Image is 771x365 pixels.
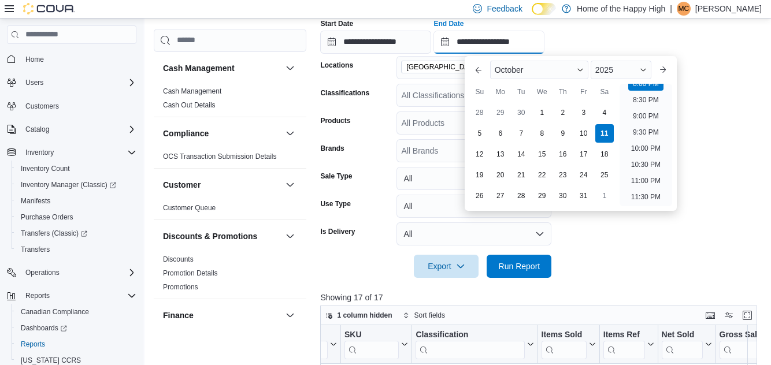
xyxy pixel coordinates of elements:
[25,78,43,87] span: Users
[554,124,572,143] div: day-9
[21,289,54,303] button: Reports
[320,61,353,70] label: Locations
[283,126,297,140] button: Compliance
[595,124,614,143] div: day-11
[495,65,524,75] span: October
[344,329,399,340] div: SKU
[470,145,489,163] div: day-12
[533,145,551,163] div: day-15
[499,260,540,272] span: Run Report
[21,122,136,136] span: Catalog
[23,3,75,14] img: Cova
[163,101,216,109] a: Cash Out Details
[283,61,297,75] button: Cash Management
[628,109,663,123] li: 9:00 PM
[25,102,59,111] span: Customers
[16,210,136,224] span: Purchase Orders
[491,83,510,101] div: Mo
[21,307,89,316] span: Canadian Compliance
[21,146,58,159] button: Inventory
[554,103,572,122] div: day-2
[21,76,136,90] span: Users
[320,19,353,28] label: Start Date
[21,180,116,189] span: Inventory Manager (Classic)
[490,61,588,79] div: Button. Open the month selector. October is currently selected.
[163,310,281,321] button: Finance
[595,83,614,101] div: Sa
[283,229,297,243] button: Discounts & Promotions
[320,292,762,303] p: Showing 17 of 17
[627,174,665,188] li: 11:00 PM
[720,329,769,340] div: Gross Sales
[628,93,663,107] li: 8:30 PM
[396,195,551,218] button: All
[16,226,136,240] span: Transfers (Classic)
[433,19,464,28] label: End Date
[163,128,281,139] button: Compliance
[12,193,141,209] button: Manifests
[469,61,488,79] button: Previous Month
[320,227,355,236] label: Is Delivery
[154,201,306,219] div: Customer
[533,166,551,184] div: day-22
[21,53,49,66] a: Home
[595,166,614,184] div: day-25
[533,83,551,101] div: We
[574,103,593,122] div: day-3
[662,329,703,359] div: Net Sold
[21,289,136,303] span: Reports
[542,329,596,359] button: Items Sold
[21,196,50,206] span: Manifests
[396,222,551,245] button: All
[154,84,306,117] div: Cash Management
[16,305,136,319] span: Canadian Compliance
[416,329,525,340] div: Classification
[21,356,81,365] span: [US_STATE] CCRS
[740,308,754,322] button: Enter fullscreen
[163,283,198,291] a: Promotions
[627,141,665,155] li: 10:00 PM
[16,226,92,240] a: Transfers (Classic)
[163,62,235,74] h3: Cash Management
[163,179,201,191] h3: Customer
[603,329,654,359] button: Items Ref
[163,179,281,191] button: Customer
[533,124,551,143] div: day-8
[321,308,396,322] button: 1 column hidden
[416,329,525,359] div: Classification
[695,2,762,16] p: [PERSON_NAME]
[163,230,281,242] button: Discounts & Promotions
[16,243,136,256] span: Transfers
[628,77,663,91] li: 8:00 PM
[320,144,344,153] label: Brands
[25,148,54,157] span: Inventory
[470,103,489,122] div: day-28
[2,121,141,137] button: Catalog
[574,83,593,101] div: Fr
[344,329,408,359] button: SKU
[628,125,663,139] li: 9:30 PM
[421,255,472,278] span: Export
[491,166,510,184] div: day-20
[703,308,717,322] button: Keyboard shortcuts
[16,305,94,319] a: Canadian Compliance
[554,83,572,101] div: Th
[21,99,136,113] span: Customers
[595,187,614,205] div: day-1
[574,124,593,143] div: day-10
[2,265,141,281] button: Operations
[414,255,479,278] button: Export
[21,266,136,280] span: Operations
[574,187,593,205] div: day-31
[21,122,54,136] button: Catalog
[163,310,194,321] h3: Finance
[163,152,277,161] a: OCS Transaction Submission Details
[512,145,531,163] div: day-14
[16,178,121,192] a: Inventory Manager (Classic)
[2,75,141,91] button: Users
[283,308,297,322] button: Finance
[25,291,50,300] span: Reports
[662,329,703,340] div: Net Sold
[21,213,73,222] span: Purchase Orders
[25,268,60,277] span: Operations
